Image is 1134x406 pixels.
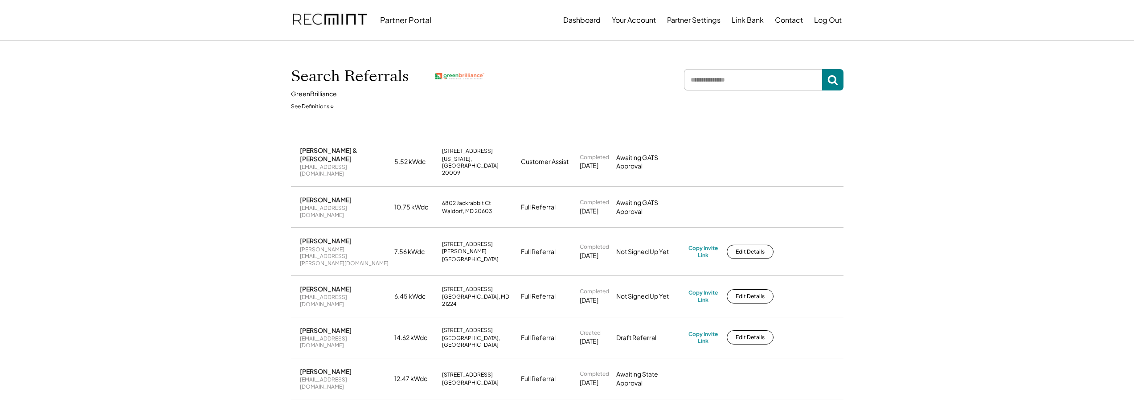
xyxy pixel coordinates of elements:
div: See Definitions ↓ [291,103,334,111]
div: Waldorf, MD 20603 [442,208,492,215]
div: Full Referral [521,247,556,256]
div: [GEOGRAPHIC_DATA], MD 21224 [442,293,516,307]
button: Log Out [814,11,842,29]
div: [STREET_ADDRESS] [442,371,493,378]
div: [GEOGRAPHIC_DATA] [442,379,499,386]
div: [PERSON_NAME] & [PERSON_NAME] [300,146,389,162]
div: Not Signed Up Yet [616,247,683,256]
div: 10.75 kWdc [394,203,437,212]
div: [EMAIL_ADDRESS][DOMAIN_NAME] [300,164,389,177]
div: Full Referral [521,292,556,301]
div: [DATE] [580,378,598,387]
div: Awaiting GATS Approval [616,153,683,171]
div: [DATE] [580,296,598,305]
div: Partner Portal [380,15,431,25]
div: [US_STATE], [GEOGRAPHIC_DATA] 20009 [442,156,516,176]
h1: Search Referrals [291,67,409,86]
div: GreenBrilliance [291,90,337,98]
div: [PERSON_NAME] [300,196,352,204]
div: Completed [580,288,609,295]
div: 14.62 kWdc [394,333,437,342]
div: [EMAIL_ADDRESS][DOMAIN_NAME] [300,376,389,390]
div: [EMAIL_ADDRESS][DOMAIN_NAME] [300,294,389,308]
div: Full Referral [521,203,556,212]
div: [PERSON_NAME] [300,367,352,375]
div: Completed [580,154,609,161]
div: [DATE] [580,161,598,170]
button: Edit Details [727,289,774,303]
div: Copy Invite Link [688,245,718,258]
div: [STREET_ADDRESS] [442,148,493,155]
div: [STREET_ADDRESS] [442,327,493,334]
button: Partner Settings [667,11,721,29]
div: 12.47 kWdc [394,374,437,383]
div: 6802 Jackrabbit Ct [442,200,491,207]
div: 7.56 kWdc [394,247,437,256]
div: [PERSON_NAME][EMAIL_ADDRESS][PERSON_NAME][DOMAIN_NAME] [300,246,389,267]
img: recmint-logotype%403x.png [293,5,367,35]
div: Awaiting GATS Approval [616,198,683,216]
div: Completed [580,370,609,377]
div: Not Signed Up Yet [616,292,683,301]
div: [DATE] [580,251,598,260]
div: Draft Referral [616,333,683,342]
img: greenbrilliance.png [435,73,484,80]
div: [EMAIL_ADDRESS][DOMAIN_NAME] [300,205,389,218]
div: 6.45 kWdc [394,292,437,301]
button: Edit Details [727,245,774,259]
div: [PERSON_NAME] [300,326,352,334]
div: 5.52 kWdc [394,157,437,166]
button: Edit Details [727,330,774,344]
div: Completed [580,199,609,206]
div: [EMAIL_ADDRESS][DOMAIN_NAME] [300,335,389,349]
div: Copy Invite Link [688,289,718,303]
div: Awaiting State Approval [616,370,683,387]
div: Full Referral [521,374,556,383]
div: Full Referral [521,333,556,342]
div: Customer Assist [521,157,569,166]
div: [GEOGRAPHIC_DATA], [GEOGRAPHIC_DATA] [442,335,516,349]
div: [STREET_ADDRESS] [442,286,493,293]
div: [GEOGRAPHIC_DATA] [442,256,499,263]
button: Link Bank [732,11,764,29]
div: [DATE] [580,337,598,346]
div: Created [580,329,601,336]
div: [PERSON_NAME] [300,285,352,293]
div: [DATE] [580,207,598,216]
button: Your Account [612,11,656,29]
div: [PERSON_NAME] [300,237,352,245]
button: Dashboard [563,11,601,29]
div: Completed [580,243,609,250]
button: Contact [775,11,803,29]
div: [STREET_ADDRESS][PERSON_NAME] [442,241,516,254]
div: Copy Invite Link [688,331,718,344]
